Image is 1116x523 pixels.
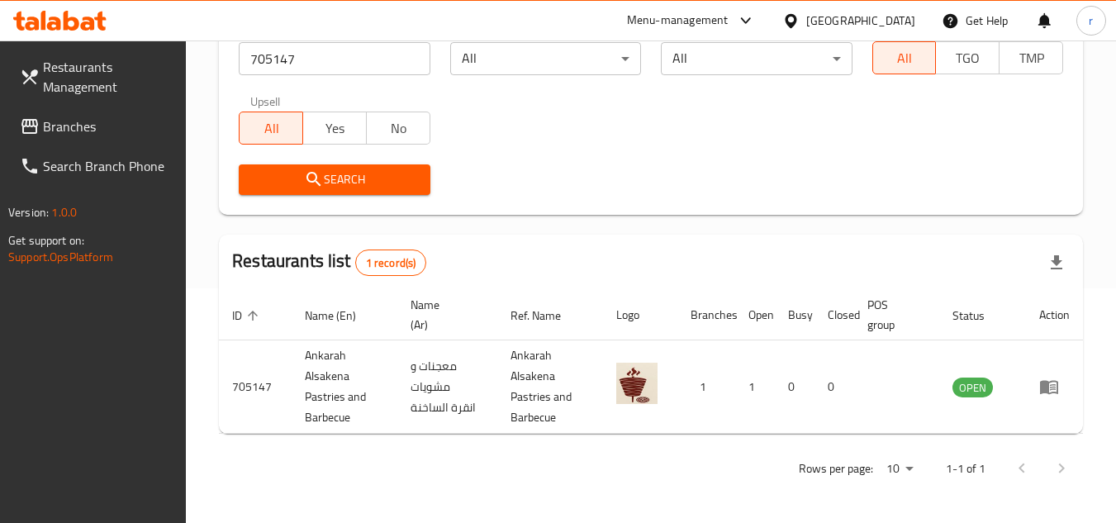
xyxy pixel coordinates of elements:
[872,41,937,74] button: All
[8,230,84,251] span: Get support on:
[43,156,173,176] span: Search Branch Phone
[661,42,852,75] div: All
[814,290,854,340] th: Closed
[1006,46,1057,70] span: TMP
[51,202,77,223] span: 1.0.0
[946,459,985,479] p: 1-1 of 1
[239,42,430,75] input: Search for restaurant name or ID..
[497,340,603,434] td: Ankarah Alsakena Pastries and Barbecue
[8,246,113,268] a: Support.OpsPlatform
[1089,12,1093,30] span: r
[880,457,919,482] div: Rows per page:
[943,46,993,70] span: TGO
[616,363,658,404] img: Ankarah Alsakena Pastries and Barbecue
[239,164,430,195] button: Search
[411,295,477,335] span: Name (Ar)
[511,306,582,326] span: Ref. Name
[219,340,292,434] td: 705147
[7,146,187,186] a: Search Branch Phone
[7,107,187,146] a: Branches
[952,306,1006,326] span: Status
[310,116,360,140] span: Yes
[935,41,1000,74] button: TGO
[232,249,426,276] h2: Restaurants list
[305,306,378,326] span: Name (En)
[43,57,173,97] span: Restaurants Management
[373,116,424,140] span: No
[814,340,854,434] td: 0
[880,46,930,70] span: All
[302,112,367,145] button: Yes
[252,169,416,190] span: Search
[775,290,814,340] th: Busy
[867,295,919,335] span: POS group
[952,378,993,397] span: OPEN
[677,340,735,434] td: 1
[250,95,281,107] label: Upsell
[999,41,1063,74] button: TMP
[450,42,641,75] div: All
[735,290,775,340] th: Open
[366,112,430,145] button: No
[7,47,187,107] a: Restaurants Management
[806,12,915,30] div: [GEOGRAPHIC_DATA]
[397,340,496,434] td: معجنات و مشويات انقرة الساخنة
[627,11,729,31] div: Menu-management
[246,116,297,140] span: All
[356,255,426,271] span: 1 record(s)
[1039,377,1070,397] div: Menu
[43,116,173,136] span: Branches
[603,290,677,340] th: Logo
[1037,243,1076,283] div: Export file
[799,459,873,479] p: Rows per page:
[239,112,303,145] button: All
[775,340,814,434] td: 0
[677,290,735,340] th: Branches
[219,290,1083,434] table: enhanced table
[355,250,427,276] div: Total records count
[292,340,397,434] td: Ankarah Alsakena Pastries and Barbecue
[735,340,775,434] td: 1
[8,202,49,223] span: Version:
[1026,290,1083,340] th: Action
[232,306,264,326] span: ID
